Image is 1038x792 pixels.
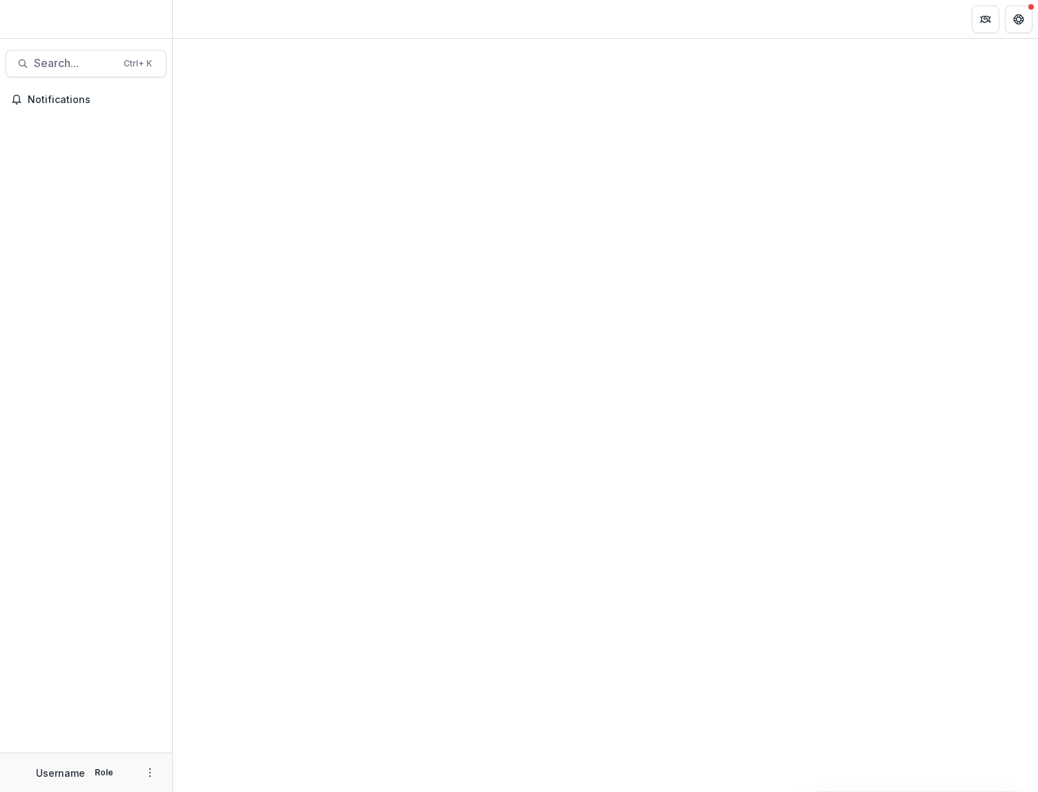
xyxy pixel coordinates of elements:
button: Partners [972,6,999,33]
span: Search... [34,57,115,70]
button: More [142,764,158,781]
div: Ctrl + K [121,56,155,71]
button: Notifications [6,89,167,111]
p: Username [36,766,85,780]
button: Get Help [1005,6,1032,33]
button: Search... [6,50,167,77]
p: Role [91,766,117,779]
span: Notifications [28,94,161,106]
